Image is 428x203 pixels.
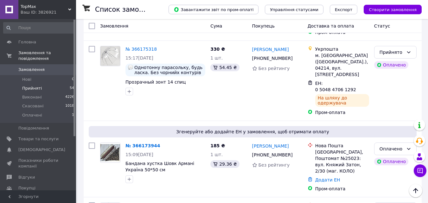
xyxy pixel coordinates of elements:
span: 4226 [65,94,74,100]
button: Експорт [330,5,358,14]
span: Створити замовлення [369,7,417,12]
span: Нові [22,77,31,82]
span: 1018 [65,103,74,109]
div: Оплачено [374,61,408,69]
div: Нова Пошта [315,143,369,149]
button: Створити замовлення [364,5,422,14]
span: Експорт [335,7,353,12]
span: [DEMOGRAPHIC_DATA] [18,147,65,153]
div: 54.45 ₴ [210,64,239,71]
span: Cума [210,23,222,29]
div: Прийнято [380,49,404,56]
span: Без рейтингу [259,66,290,71]
span: Замовлення [18,67,45,73]
a: Створити замовлення [357,7,422,12]
div: 29.36 ₴ [210,160,239,168]
span: Товари та послуги [18,136,59,142]
span: 15:17[DATE] [125,55,153,60]
span: Однотонну парасольку, будь ласка. Без чорнийх контурів [134,65,203,75]
span: Згенеруйте або додайте ЕН у замовлення, щоб отримати оплату [91,129,414,135]
span: Головна [18,39,36,45]
img: Фото товару [100,46,120,66]
a: Додати ЕН [315,177,340,182]
span: Покупці [18,185,35,191]
span: Завантажити звіт по пром-оплаті [174,7,253,12]
div: Укрпошта [315,46,369,52]
button: Чат з покупцем [414,164,426,177]
button: Управління статусами [265,5,323,14]
span: Скасовані [22,103,44,109]
span: Виконані [22,94,42,100]
h1: Список замовлень [95,6,159,13]
div: Пром-оплата [315,109,369,116]
a: Бандана хустка Шовк Армані Україна 50*50 см [125,161,194,172]
span: 330 ₴ [210,47,225,52]
span: 185 ₴ [210,143,225,148]
div: На шляху до одержувача [315,94,369,107]
span: Покупець [252,23,275,29]
span: Замовлення [100,23,128,29]
div: [PHONE_NUMBER] [251,54,294,63]
span: 0 [72,77,74,82]
button: Наверх [409,184,422,197]
div: Ваш ID: 3826921 [21,10,76,15]
span: Управління статусами [270,7,318,12]
span: Показники роботи компанії [18,158,59,169]
img: Фото товару [100,144,120,161]
span: Прийняті [22,86,42,91]
a: № 366173944 [125,143,160,148]
a: [PERSON_NAME] [252,143,289,149]
span: Замовлення та повідомлення [18,50,76,61]
span: 15:09[DATE] [125,152,153,157]
a: Фото товару [100,143,120,163]
span: Доставка та оплата [308,23,354,29]
span: Без рейтингу [259,162,290,168]
span: Повідомлення [18,125,49,131]
img: :speech_balloon: [128,65,133,70]
div: Оплачено [374,158,408,165]
span: ЕН: 0 5048 4706 1292 [315,81,356,92]
span: 54 [70,86,74,91]
span: 1 шт. [210,55,223,60]
div: [PHONE_NUMBER] [251,150,294,159]
input: Пошук [3,22,75,34]
span: Оплачені [22,112,42,118]
span: TopMax [21,4,68,10]
a: Прозрачный зонт 14 спиц [125,79,186,85]
div: м. [GEOGRAPHIC_DATA] ([GEOGRAPHIC_DATA].), 04214, вул. [STREET_ADDRESS] [315,52,369,78]
span: Статус [374,23,390,29]
div: Оплачено [380,145,404,152]
a: [PERSON_NAME] [252,46,289,53]
a: № 366175318 [125,47,157,52]
span: 1 шт. [210,152,223,157]
div: Пром-оплата [315,186,369,192]
button: Завантажити звіт по пром-оплаті [169,5,259,14]
div: [GEOGRAPHIC_DATA], Поштомат №25023: вул. Княжий Затон, 2/30 (маг. КОЛО) [315,149,369,174]
span: Відгуки [18,174,35,180]
span: 1 [72,112,74,118]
